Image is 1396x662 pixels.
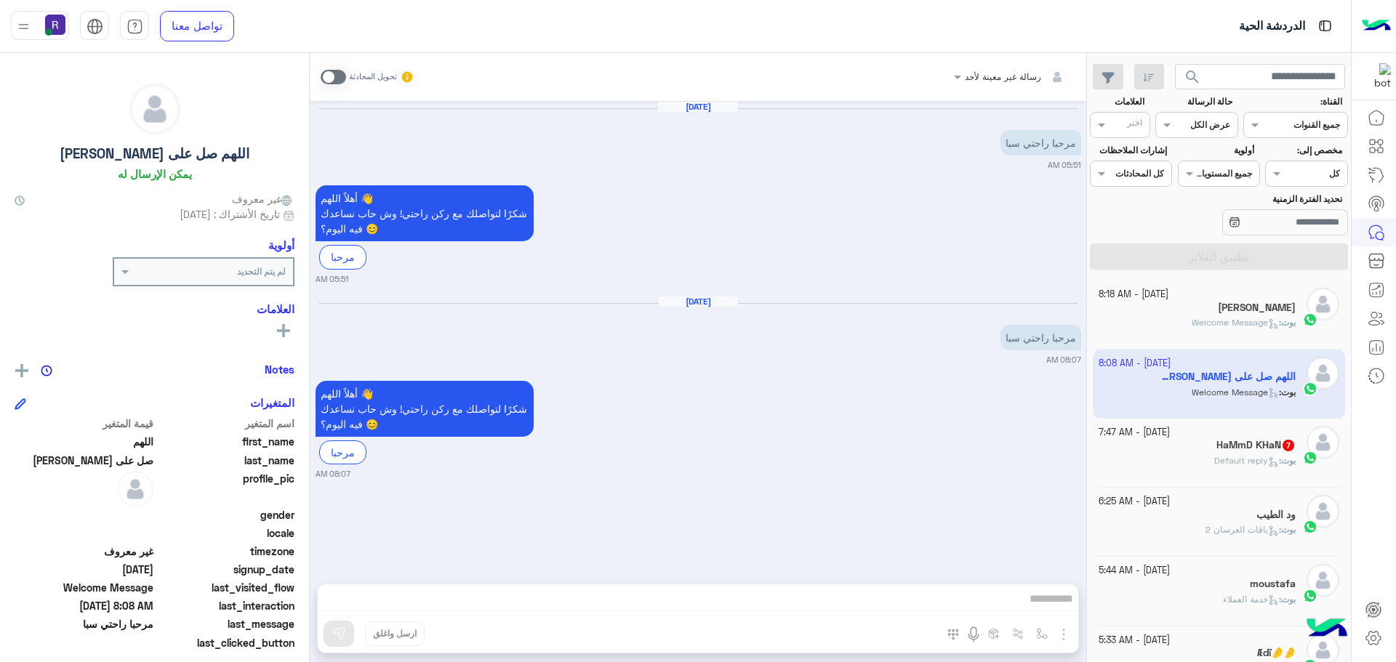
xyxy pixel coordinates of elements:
img: notes [41,365,52,376]
p: 10/10/2025, 8:07 AM [1000,325,1081,350]
h6: [DATE] [658,296,738,307]
small: [DATE] - 8:18 AM [1099,288,1168,302]
h5: اللهم صل على [PERSON_NAME] [60,145,249,162]
span: last_name [156,453,295,468]
div: اختر [1127,116,1144,133]
label: القناة: [1245,95,1343,108]
span: timezone [156,544,295,559]
span: غير معروف [232,191,294,206]
img: userImage [45,15,65,35]
span: صل على نبينا مُحمد [15,453,153,468]
img: tab [1316,17,1334,35]
span: قيمة المتغير [15,416,153,431]
h6: المتغيرات [250,396,294,409]
span: last_message [156,616,295,631]
span: اللهم [15,434,153,449]
span: بوت [1281,594,1296,605]
img: defaultAdmin.png [117,471,153,507]
div: مرحبا [319,245,366,269]
img: WhatsApp [1303,451,1317,465]
span: search [1184,68,1201,86]
img: defaultAdmin.png [130,84,180,134]
span: 2025-10-10T05:08:01.525Z [15,598,153,613]
span: signup_date [156,562,295,577]
label: العلامات [1091,95,1144,108]
h6: Notes [265,363,294,376]
span: بوت [1281,317,1296,328]
label: إشارات الملاحظات [1091,144,1166,157]
label: أولوية [1179,144,1254,157]
small: 08:07 AM [1046,354,1081,366]
span: رسالة غير معينة لأحد [965,71,1041,82]
img: tab [87,18,103,35]
img: defaultAdmin.png [1307,288,1339,320]
span: 2025-08-11T02:51:39.689Z [15,562,153,577]
h6: أولوية [268,238,294,251]
img: defaultAdmin.png [1307,426,1339,459]
label: مخصص إلى: [1267,144,1342,157]
h5: HaMmD KHaN [1216,439,1296,451]
img: WhatsApp [1303,520,1317,534]
span: gender [156,507,295,522]
small: [DATE] - 6:25 AM [1099,495,1170,509]
img: add [15,364,28,377]
span: null [15,507,153,522]
span: last_clicked_button [156,635,295,650]
h5: moustafa [1250,578,1296,590]
small: [DATE] - 5:44 AM [1099,564,1170,578]
label: حالة الرسالة [1158,95,1232,108]
small: تحويل المحادثة [349,71,397,83]
small: [DATE] - 7:47 AM [1099,426,1170,440]
h6: يمكن الإرسال له [118,167,192,180]
span: first_name [156,434,295,449]
img: 322853014244696 [1365,63,1391,89]
span: last_interaction [156,598,295,613]
b: : [1279,455,1296,466]
img: profile [15,17,33,36]
img: WhatsApp [1303,589,1317,603]
img: tab [127,18,143,35]
p: 11/8/2025, 5:51 AM [1000,130,1081,156]
div: مرحبا [319,440,366,464]
h6: [DATE] [658,102,738,112]
span: 7 [1283,440,1294,451]
p: 11/8/2025, 5:51 AM [316,185,534,241]
span: بوت [1281,524,1296,535]
button: ارسل واغلق [365,621,425,646]
span: باقات العرسان 2 [1206,524,1279,535]
span: Default reply [1214,455,1279,466]
a: تواصل معنا [160,11,234,41]
span: Welcome Message [15,580,153,595]
span: غير معروف [15,544,153,559]
span: last_visited_flow [156,580,295,595]
h5: Ædï🤌🤌 [1257,647,1296,659]
span: بوت [1281,455,1296,466]
p: 10/10/2025, 8:07 AM [316,381,534,437]
span: profile_pic [156,471,295,504]
img: defaultAdmin.png [1307,495,1339,528]
span: مرحبا راحتي سبا [15,616,153,631]
h5: ود الطيب [1256,509,1296,521]
small: 05:51 AM [1048,159,1081,171]
label: تحديد الفترة الزمنية [1179,193,1342,206]
span: null [15,635,153,650]
span: اسم المتغير [156,416,295,431]
span: خدمة العملاء [1223,594,1279,605]
p: الدردشة الحية [1239,17,1305,36]
span: null [15,525,153,541]
small: [DATE] - 5:33 AM [1099,634,1170,647]
span: Welcome Message [1192,317,1279,328]
h6: العلامات [15,302,294,315]
img: defaultAdmin.png [1307,564,1339,597]
small: 08:07 AM [316,468,350,480]
button: search [1175,64,1211,95]
button: تطبيق الفلاتر [1090,243,1348,270]
span: locale [156,525,295,541]
small: 05:51 AM [316,273,349,285]
img: Logo [1362,11,1391,41]
img: WhatsApp [1303,312,1317,327]
a: tab [120,11,149,41]
b: لم يتم التحديد [237,266,286,277]
b: : [1279,524,1296,535]
b: : [1279,594,1296,605]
